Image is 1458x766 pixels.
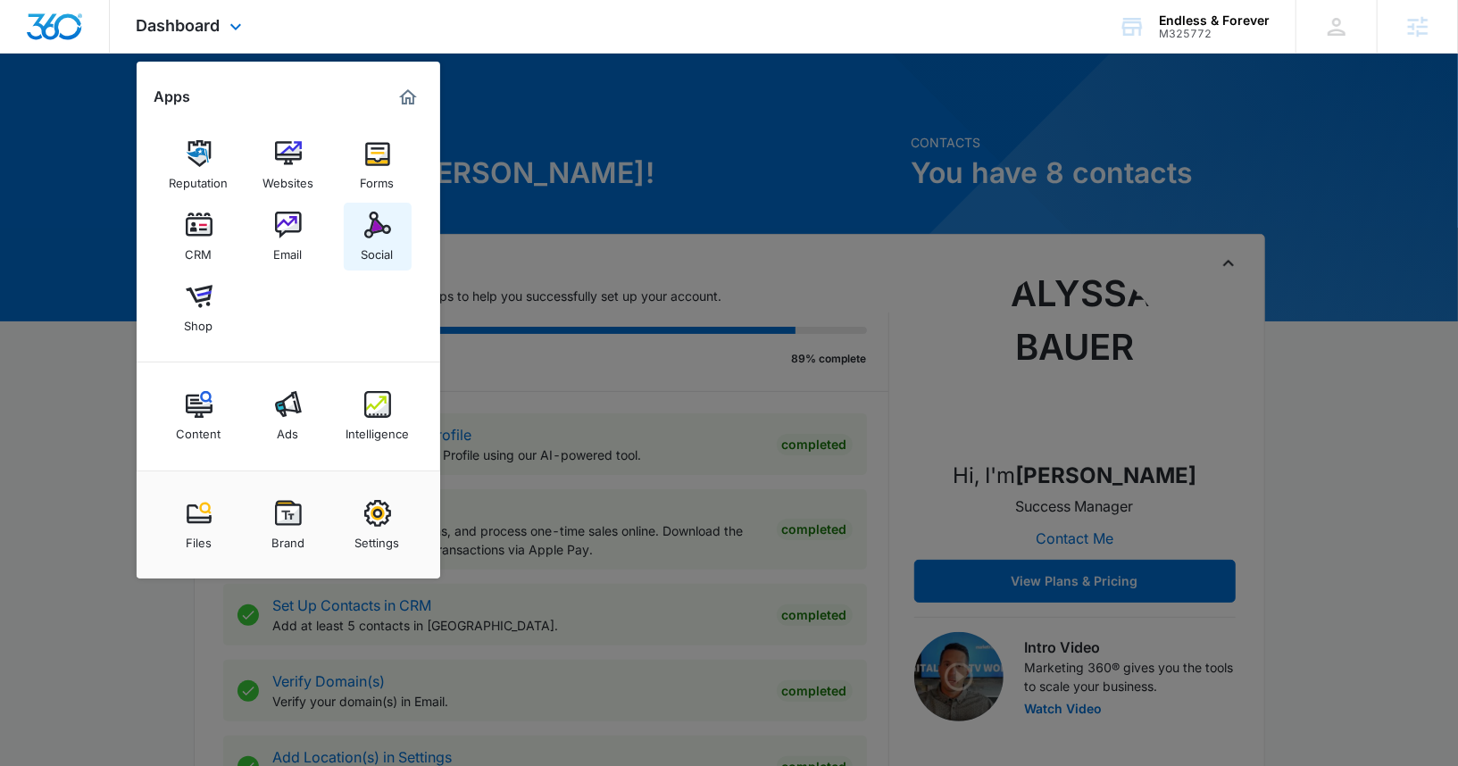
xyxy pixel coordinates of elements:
[154,88,191,105] h2: Apps
[254,203,322,271] a: Email
[165,382,233,450] a: Content
[165,203,233,271] a: CRM
[344,491,412,559] a: Settings
[344,203,412,271] a: Social
[362,238,394,262] div: Social
[165,491,233,559] a: Files
[274,238,303,262] div: Email
[170,167,229,190] div: Reputation
[355,527,400,550] div: Settings
[165,131,233,199] a: Reputation
[262,167,313,190] div: Websites
[254,491,322,559] a: Brand
[254,382,322,450] a: Ads
[361,167,395,190] div: Forms
[344,131,412,199] a: Forms
[394,83,422,112] a: Marketing 360® Dashboard
[185,310,213,333] div: Shop
[177,418,221,441] div: Content
[271,527,304,550] div: Brand
[137,16,221,35] span: Dashboard
[1159,28,1270,40] div: account id
[344,382,412,450] a: Intelligence
[278,418,299,441] div: Ads
[346,418,409,441] div: Intelligence
[254,131,322,199] a: Websites
[165,274,233,342] a: Shop
[186,527,212,550] div: Files
[1159,13,1270,28] div: account name
[186,238,212,262] div: CRM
